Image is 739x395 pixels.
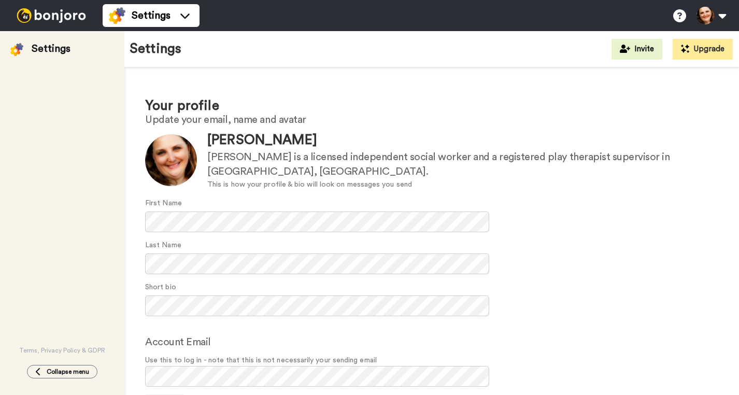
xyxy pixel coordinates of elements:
[673,39,733,60] button: Upgrade
[145,240,181,251] label: Last Name
[145,198,182,209] label: First Name
[10,43,23,56] img: settings-colored.svg
[145,114,718,125] h2: Update your email, name and avatar
[27,365,97,378] button: Collapse menu
[130,41,181,57] h1: Settings
[145,282,176,293] label: Short bio
[612,39,662,60] button: Invite
[109,7,125,24] img: settings-colored.svg
[145,98,718,114] h1: Your profile
[47,368,89,376] span: Collapse menu
[32,41,70,56] div: Settings
[207,150,718,179] div: [PERSON_NAME] is a licensed independent social worker and a registered play therapist supervisor ...
[145,355,718,366] span: Use this to log in - note that this is not necessarily your sending email
[132,8,170,23] span: Settings
[207,131,718,150] div: [PERSON_NAME]
[145,334,211,350] label: Account Email
[12,8,90,23] img: bj-logo-header-white.svg
[207,179,718,190] div: This is how your profile & bio will look on messages you send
